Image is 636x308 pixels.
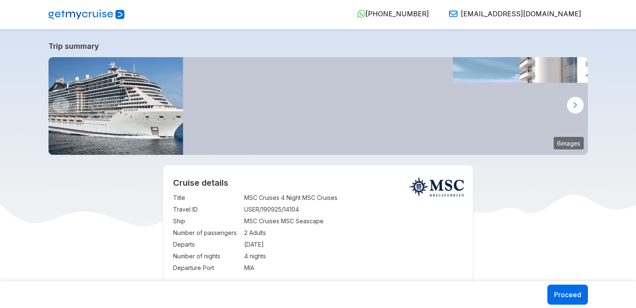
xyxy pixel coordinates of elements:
[173,204,240,215] td: Travel ID
[240,227,244,239] td: :
[240,250,244,262] td: :
[318,57,453,155] img: sc_main_pool.jpg
[173,192,240,204] td: Title
[244,215,463,227] td: MSC Cruises MSC Seascape
[365,10,429,18] span: [PHONE_NUMBER]
[240,192,244,204] td: :
[350,10,429,18] a: [PHONE_NUMBER]
[240,204,244,215] td: :
[240,239,244,250] td: :
[244,192,463,204] td: MSC Cruises 4 Night MSC Cruises
[173,239,240,250] td: Departs
[244,250,463,262] td: 4 nights
[357,10,365,18] img: WhatsApp
[453,57,588,155] img: sh_infinity-pool.jpg
[173,262,240,274] td: Departure Port
[173,250,240,262] td: Number of nights
[547,285,588,305] button: Proceed
[49,42,588,50] a: Trip summary
[49,57,184,155] img: top_pag_mscseascape.png
[240,262,244,274] td: :
[461,10,581,18] span: [EMAIL_ADDRESS][DOMAIN_NAME]
[554,137,584,149] small: 6 images
[449,10,457,18] img: Email
[173,178,463,188] h2: Cruise details
[244,262,463,274] td: MIA
[173,215,240,227] td: Ship
[442,10,581,18] a: [EMAIL_ADDRESS][DOMAIN_NAME]
[244,204,463,215] td: USER/190925/14104
[244,239,463,250] td: [DATE]
[173,227,240,239] td: Number of passengers
[183,57,318,155] img: sc_item.jpg
[244,227,463,239] td: 2 Adults
[240,215,244,227] td: :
